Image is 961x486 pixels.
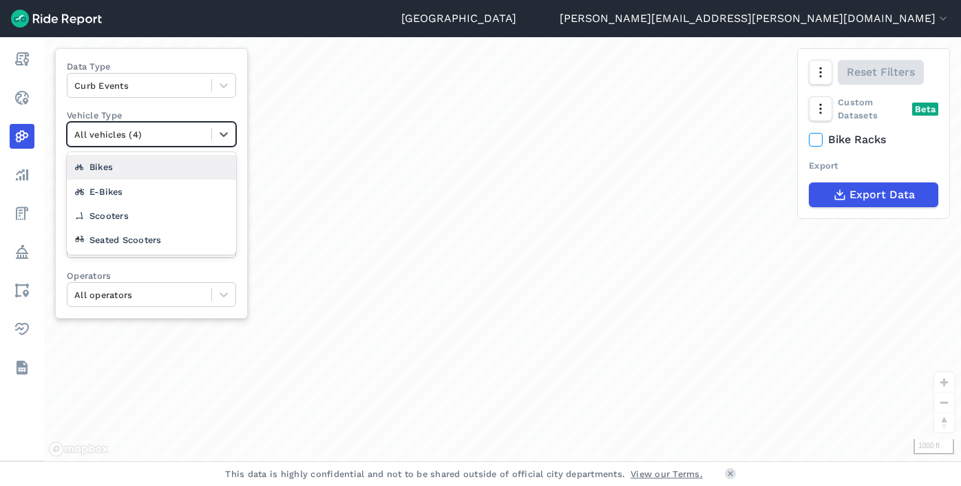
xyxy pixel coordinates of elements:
[631,467,703,480] a: View our Terms.
[809,159,938,172] div: Export
[912,103,938,116] div: Beta
[10,85,34,110] a: Realtime
[849,187,915,203] span: Export Data
[847,64,915,81] span: Reset Filters
[67,204,236,228] div: Scooters
[10,317,34,341] a: Health
[10,124,34,149] a: Heatmaps
[44,37,961,461] div: loading
[67,60,236,73] label: Data Type
[560,10,950,27] button: [PERSON_NAME][EMAIL_ADDRESS][PERSON_NAME][DOMAIN_NAME]
[67,269,236,282] label: Operators
[10,355,34,380] a: Datasets
[67,109,236,122] label: Vehicle Type
[838,60,924,85] button: Reset Filters
[67,228,236,252] div: Seated Scooters
[809,182,938,207] button: Export Data
[10,47,34,72] a: Report
[10,201,34,226] a: Fees
[11,10,102,28] img: Ride Report
[10,240,34,264] a: Policy
[67,155,236,179] div: Bikes
[10,278,34,303] a: Areas
[809,96,938,122] div: Custom Datasets
[809,131,938,148] label: Bike Racks
[10,162,34,187] a: Analyze
[67,180,236,204] div: E-Bikes
[401,10,516,27] a: [GEOGRAPHIC_DATA]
